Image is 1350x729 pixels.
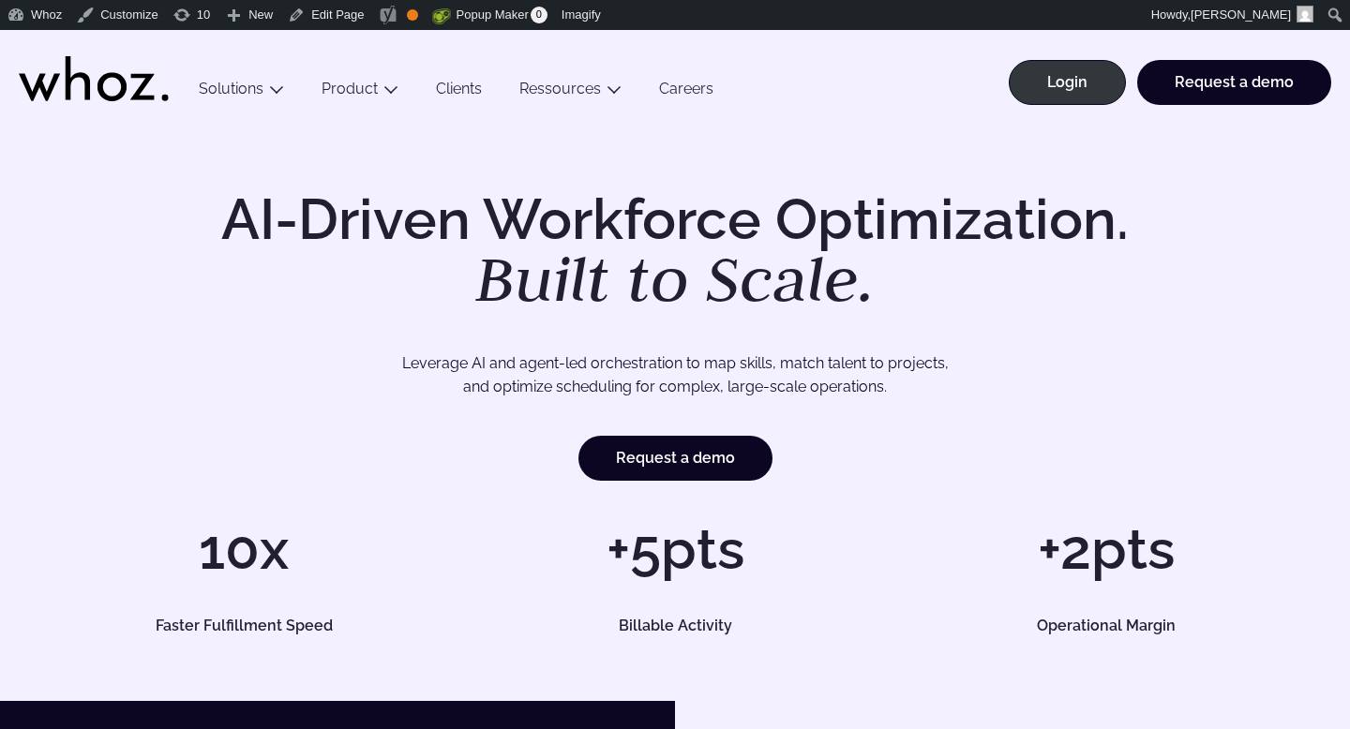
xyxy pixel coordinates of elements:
h5: Faster Fulfillment Speed [58,618,429,633]
h1: +5pts [469,521,881,577]
div: Main [180,30,1331,124]
a: Product [322,80,378,97]
span: 0 [531,7,547,23]
button: Ressources [501,80,640,105]
button: Product [303,80,417,105]
a: Ressources [519,80,601,97]
a: Request a demo [1137,60,1331,105]
a: Request a demo [578,436,772,481]
h1: AI-Driven Workforce Optimization. [195,191,1155,311]
a: Careers [640,80,732,105]
h5: Operational Margin [921,618,1292,633]
h1: +2pts [900,521,1312,577]
em: Built to Scale. [475,237,875,320]
button: Solutions [180,80,303,105]
div: OK [407,9,418,21]
a: Login [1009,60,1126,105]
a: Clients [417,80,501,105]
h1: 10x [37,521,450,577]
p: Leverage AI and agent-led orchestration to map skills, match talent to projects, and optimize sch... [101,351,1249,399]
span: [PERSON_NAME] [1191,7,1291,22]
h5: Billable Activity [489,618,861,633]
